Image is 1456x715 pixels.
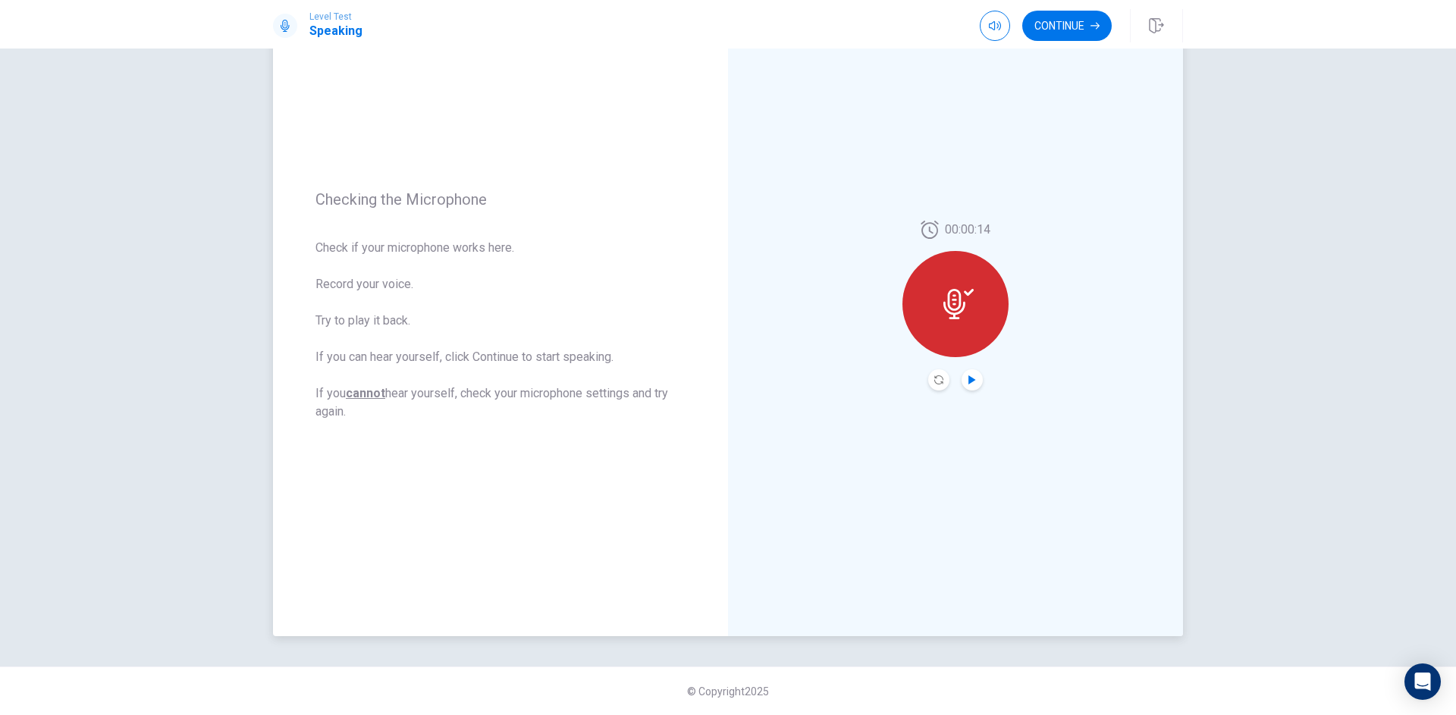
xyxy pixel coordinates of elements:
[315,239,686,421] span: Check if your microphone works here. Record your voice. Try to play it back. If you can hear your...
[1404,663,1441,700] div: Open Intercom Messenger
[309,11,362,22] span: Level Test
[1022,11,1112,41] button: Continue
[315,190,686,209] span: Checking the Microphone
[945,221,990,239] span: 00:00:14
[928,369,949,390] button: Record Again
[309,22,362,40] h1: Speaking
[962,369,983,390] button: Play Audio
[687,685,769,698] span: © Copyright 2025
[346,386,385,400] u: cannot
